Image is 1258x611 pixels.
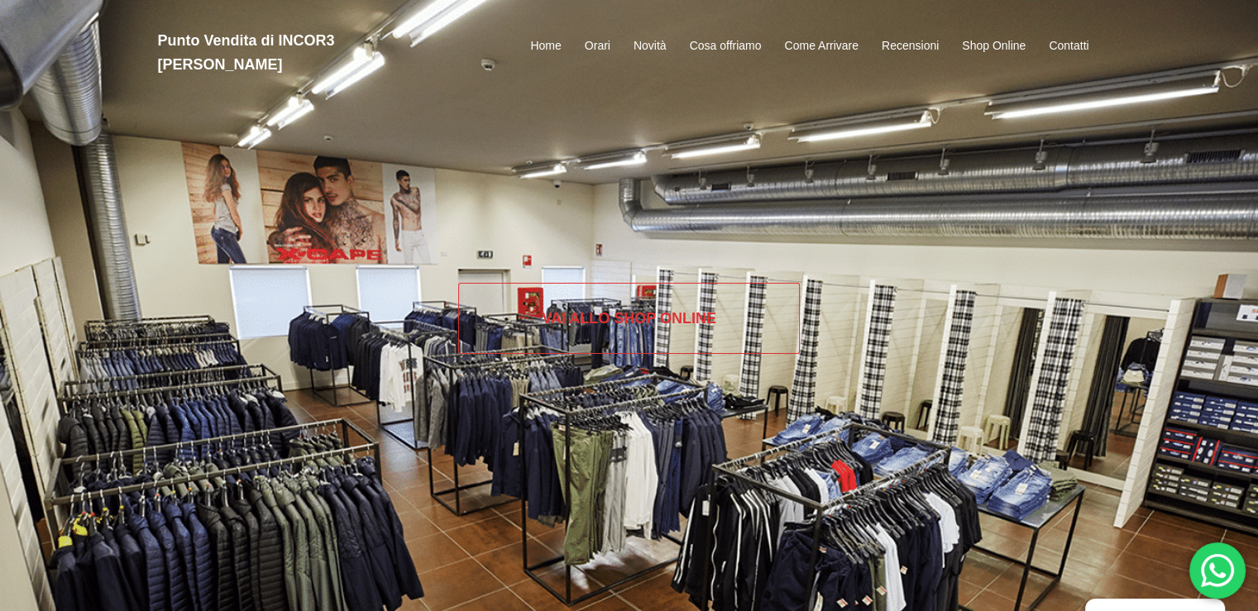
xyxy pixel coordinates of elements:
a: Home [530,36,561,56]
a: Recensioni [882,36,939,56]
a: Cosa offriamo [690,36,762,56]
div: 'Hai [1189,542,1246,599]
a: Shop Online [962,36,1026,56]
a: Come Arrivare [784,36,858,56]
a: Vai allo SHOP ONLINE [458,283,800,354]
h2: Punto Vendita di INCOR3 [PERSON_NAME] [158,29,456,77]
a: Orari [585,36,610,56]
a: Contatti [1049,36,1088,56]
a: Novità [634,36,667,56]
